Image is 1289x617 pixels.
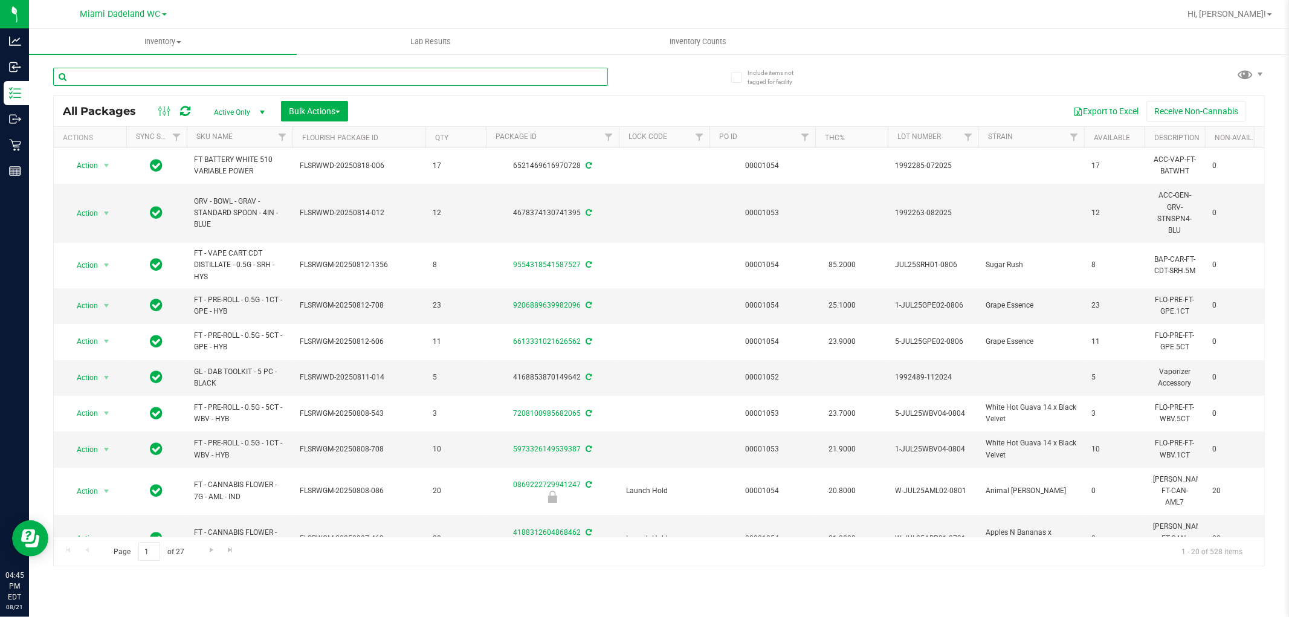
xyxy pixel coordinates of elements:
[986,438,1077,460] span: White Hot Guava 14 x Black Velvet
[584,480,592,489] span: Sync from Compliance System
[99,297,114,314] span: select
[1091,259,1137,271] span: 8
[1212,444,1258,455] span: 0
[9,87,21,99] inline-svg: Inventory
[433,259,479,271] span: 8
[822,482,862,500] span: 20.8000
[433,485,479,497] span: 20
[289,106,340,116] span: Bulk Actions
[895,160,971,172] span: 1992285-072025
[194,196,285,231] span: GRV - BOWL - GRAV - STANDARD SPOON - 4IN - BLUE
[626,485,702,497] span: Launch Hold
[66,405,99,422] span: Action
[66,483,99,500] span: Action
[9,113,21,125] inline-svg: Outbound
[150,482,163,499] span: In Sync
[1187,9,1266,19] span: Hi, [PERSON_NAME]!
[150,297,163,314] span: In Sync
[513,528,581,537] a: 4188312604868462
[394,36,467,47] span: Lab Results
[746,445,780,453] a: 00001053
[136,132,183,141] a: Sync Status
[628,132,667,141] a: Lock Code
[302,134,378,142] a: Flourish Package ID
[300,336,418,347] span: FLSRWGM-20250812-606
[958,127,978,147] a: Filter
[513,480,581,489] a: 0869222729941247
[1212,408,1258,419] span: 0
[194,294,285,317] span: FT - PRE-ROLL - 0.5G - 1CT - GPE - HYB
[99,257,114,274] span: select
[66,297,99,314] span: Action
[1212,207,1258,219] span: 0
[66,157,99,174] span: Action
[484,207,621,219] div: 4678374130741395
[1152,253,1198,278] div: BAP-CAR-FT-CDT-SRH.5M
[1152,153,1198,178] div: ACC-VAP-FT-BATWHT
[1152,401,1198,426] div: FLO-PRE-FT-WBV.5CT
[9,35,21,47] inline-svg: Analytics
[986,336,1077,347] span: Grape Essence
[1091,336,1137,347] span: 11
[822,405,862,422] span: 23.7000
[986,402,1077,425] span: White Hot Guava 14 x Black Velvet
[1091,533,1137,544] span: 0
[654,36,743,47] span: Inventory Counts
[746,161,780,170] a: 00001054
[63,134,121,142] div: Actions
[5,570,24,602] p: 04:45 PM EDT
[194,366,285,389] span: GL - DAB TOOLKIT - 5 PC - BLACK
[99,483,114,500] span: select
[300,408,418,419] span: FLSRWGM-20250808-543
[150,405,163,422] span: In Sync
[1091,207,1137,219] span: 12
[986,485,1077,497] span: Animal [PERSON_NAME]
[1152,473,1198,510] div: [PERSON_NAME]-FT-CAN-AML7
[584,337,592,346] span: Sync from Compliance System
[150,333,163,350] span: In Sync
[1212,336,1258,347] span: 0
[746,208,780,217] a: 00001053
[281,101,348,121] button: Bulk Actions
[300,300,418,311] span: FLSRWGM-20250812-708
[1091,485,1137,497] span: 0
[484,491,621,503] div: Launch Hold
[300,372,418,383] span: FLSRWWD-20250811-014
[1091,372,1137,383] span: 5
[1064,127,1084,147] a: Filter
[194,438,285,460] span: FT - PRE-ROLL - 0.5G - 1CT - WBV - HYB
[1212,160,1258,172] span: 0
[1152,365,1198,390] div: Vaporizer Accessory
[222,542,239,558] a: Go to the last page
[9,61,21,73] inline-svg: Inbound
[12,520,48,557] iframe: Resource center
[1212,533,1258,544] span: 20
[1212,259,1258,271] span: 0
[150,441,163,457] span: In Sync
[194,330,285,353] span: FT - PRE-ROLL - 0.5G - 5CT - GPE - HYB
[584,301,592,309] span: Sync from Compliance System
[795,127,815,147] a: Filter
[9,165,21,177] inline-svg: Reports
[167,127,187,147] a: Filter
[66,530,99,547] span: Action
[1091,444,1137,455] span: 10
[690,127,709,147] a: Filter
[433,207,479,219] span: 12
[194,154,285,177] span: FT BATTERY WHITE 510 VARIABLE POWER
[66,205,99,222] span: Action
[1146,101,1246,121] button: Receive Non-Cannabis
[66,333,99,350] span: Action
[1152,293,1198,318] div: FLO-PRE-FT-GPE.1CT
[746,534,780,543] a: 00001054
[194,479,285,502] span: FT - CANNABIS FLOWER - 7G - AML - IND
[150,157,163,174] span: In Sync
[746,409,780,418] a: 00001053
[746,337,780,346] a: 00001054
[986,527,1077,550] span: Apples N Bananas x Pancakes Jealousy
[433,372,479,383] span: 5
[895,207,971,219] span: 1992263-082025
[746,373,780,381] a: 00001052
[513,337,581,346] a: 6613331021626562
[99,405,114,422] span: select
